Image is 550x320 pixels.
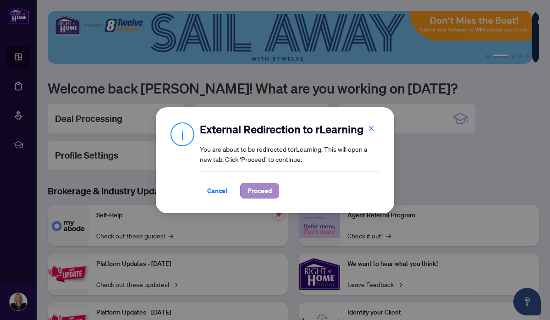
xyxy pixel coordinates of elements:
span: close [368,125,374,132]
div: You are about to be redirected to rLearning . This will open a new tab. Click ‘Proceed’ to continue. [200,122,379,199]
span: Proceed [247,183,272,198]
h2: External Redirection to rLearning [200,122,379,137]
img: Info Icon [170,122,194,146]
span: Cancel [207,183,227,198]
button: Proceed [240,183,279,199]
button: Cancel [200,183,235,199]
